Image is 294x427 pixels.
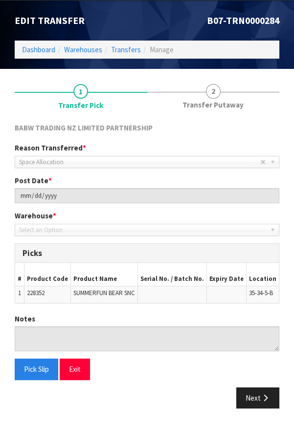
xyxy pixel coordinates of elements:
[22,45,55,54] a: Dashboard
[15,359,58,380] button: Pick Slip
[15,314,35,324] label: Notes
[111,45,141,54] a: Transfers
[207,14,279,26] span: B07-TRN0000284
[58,100,103,110] span: Transfer Pick
[15,123,153,132] span: BABW TRADING NZ LIMITED PARTNERSHIP
[19,224,266,236] span: Select an Option
[15,211,56,221] label: Warehouse
[247,263,279,286] th: Location
[15,14,85,26] span: Edit Transfer
[60,359,90,380] button: Exit
[19,156,260,168] span: Space Allocation
[18,289,21,297] span: 1
[138,263,207,286] th: Serial No. / Batch No.
[15,143,86,153] label: Reason Transferred
[23,249,271,258] h3: Picks
[15,115,279,416] span: Transfer Pick
[15,175,52,186] label: Post Date
[249,289,273,297] span: 35-34-5-B
[15,263,24,286] th: #
[236,387,279,408] button: Next
[182,100,244,110] span: Transfer Putaway
[64,45,102,54] a: Warehouses
[71,263,138,286] th: Product Name
[73,289,135,297] span: SUMMERFUN BEAR SNC
[73,84,88,99] span: 1
[27,289,45,297] span: 228352
[206,84,221,99] span: 2
[150,45,174,54] span: Manage
[24,263,71,286] th: Product Code
[207,263,247,286] th: Expiry Date
[15,188,279,203] input: Post Date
